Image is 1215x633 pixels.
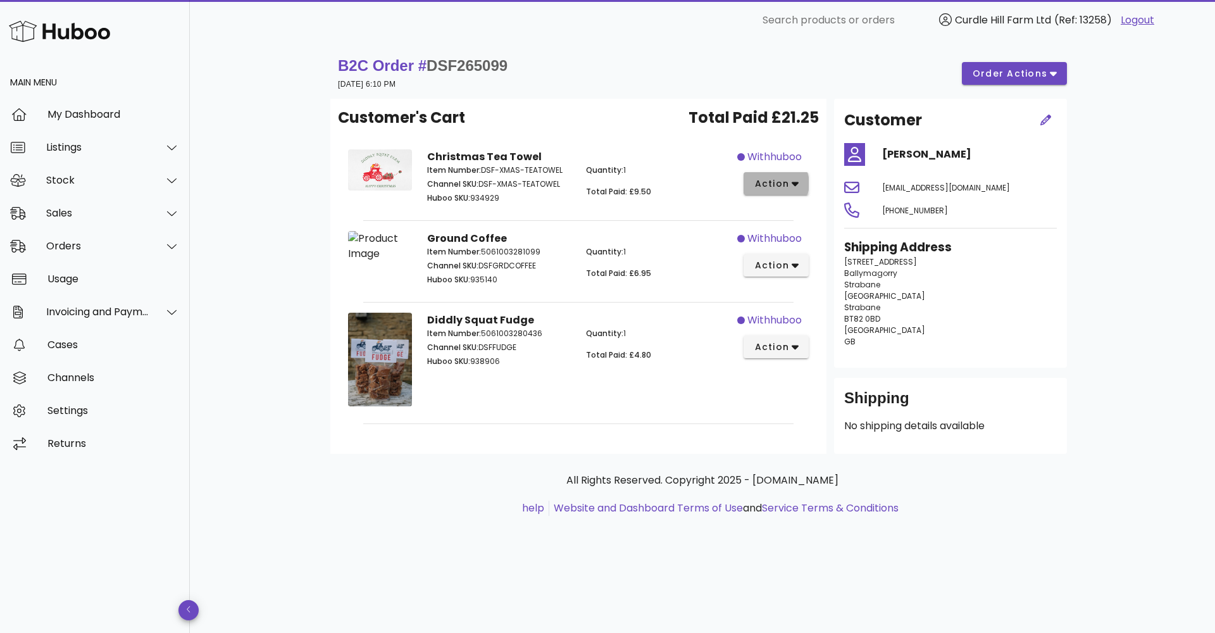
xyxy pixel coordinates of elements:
span: [EMAIL_ADDRESS][DOMAIN_NAME] [882,182,1010,193]
strong: Ground Coffee [427,231,507,246]
strong: Christmas Tea Towel [427,149,542,164]
p: 938906 [427,356,571,367]
span: action [754,177,789,191]
div: Settings [47,404,180,417]
span: [PHONE_NUMBER] [882,205,948,216]
span: action [754,341,789,354]
div: Listings [46,141,149,153]
span: Item Number: [427,165,481,175]
a: Website and Dashboard Terms of Use [554,501,743,515]
li: and [549,501,899,516]
p: DSFGRDCOFFEE [427,260,571,272]
strong: Diddly Squat Fudge [427,313,534,327]
span: [GEOGRAPHIC_DATA] [844,291,925,301]
div: Channels [47,372,180,384]
span: order actions [972,67,1048,80]
span: GB [844,336,856,347]
a: Logout [1121,13,1154,28]
span: Huboo SKU: [427,274,470,285]
p: All Rights Reserved. Copyright 2025 - [DOMAIN_NAME] [340,473,1064,488]
span: Strabane [844,279,880,290]
span: Quantity: [586,165,623,175]
small: [DATE] 6:10 PM [338,80,396,89]
a: help [522,501,544,515]
button: action [744,254,809,277]
div: Sales [46,207,149,219]
p: 5061003281099 [427,246,571,258]
p: 934929 [427,192,571,204]
strong: B2C Order # [338,57,508,74]
button: action [744,335,809,358]
p: 5061003280436 [427,328,571,339]
span: Customer's Cart [338,106,465,129]
p: 935140 [427,274,571,285]
p: 1 [586,246,730,258]
div: Usage [47,273,180,285]
span: Item Number: [427,328,481,339]
span: Quantity: [586,246,623,257]
span: withhuboo [747,149,802,165]
div: My Dashboard [47,108,180,120]
p: DSF-XMAS-TEATOWEL [427,179,571,190]
img: Product Image [348,231,412,261]
p: DSF-XMAS-TEATOWEL [427,165,571,176]
div: Cases [47,339,180,351]
span: Total Paid £21.25 [688,106,819,129]
p: 1 [586,328,730,339]
div: Orders [46,240,149,252]
button: action [744,172,809,195]
span: Strabane [844,302,880,313]
span: Huboo SKU: [427,356,470,367]
span: Item Number: [427,246,481,257]
span: BT82 0BD [844,313,880,324]
button: order actions [962,62,1067,85]
span: withhuboo [747,313,802,328]
h4: [PERSON_NAME] [882,147,1057,162]
span: Channel SKU: [427,260,478,271]
span: Total Paid: £9.50 [586,186,651,197]
span: [STREET_ADDRESS] [844,256,917,267]
p: 1 [586,165,730,176]
span: action [754,259,789,272]
span: Ballymagorry [844,268,897,279]
span: Curdle Hill Farm Ltd [955,13,1051,27]
span: Channel SKU: [427,342,478,353]
img: Product Image [348,149,412,191]
span: Channel SKU: [427,179,478,189]
span: (Ref: 13258) [1054,13,1112,27]
p: No shipping details available [844,418,1057,434]
img: Huboo Logo [9,18,110,45]
span: Total Paid: £4.80 [586,349,651,360]
div: Shipping [844,388,1057,418]
div: Invoicing and Payments [46,306,149,318]
span: [GEOGRAPHIC_DATA] [844,325,925,335]
a: Service Terms & Conditions [762,501,899,515]
span: Total Paid: £6.95 [586,268,651,279]
p: DSFFUDGE [427,342,571,353]
span: Huboo SKU: [427,192,470,203]
h3: Shipping Address [844,239,1057,256]
span: Quantity: [586,328,623,339]
span: DSF265099 [427,57,508,74]
div: Stock [46,174,149,186]
div: Returns [47,437,180,449]
img: Product Image [348,313,412,406]
span: withhuboo [747,231,802,246]
h2: Customer [844,109,922,132]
